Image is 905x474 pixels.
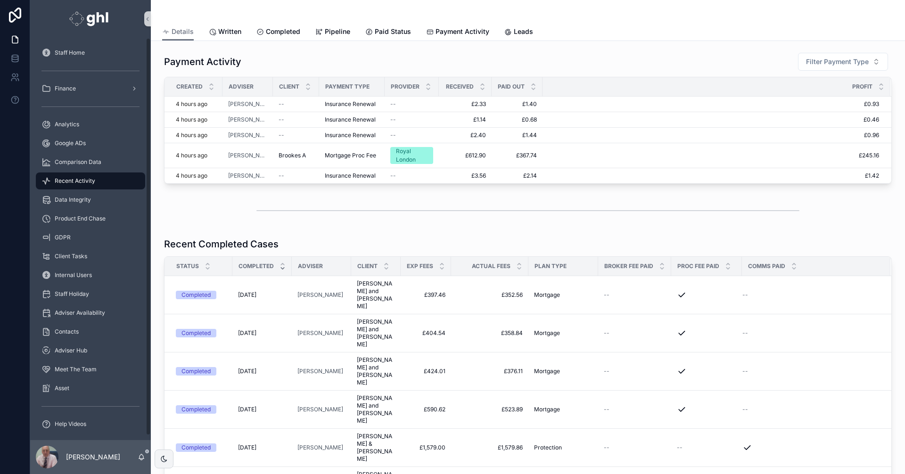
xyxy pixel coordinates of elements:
span: -- [390,100,396,108]
span: -- [390,131,396,139]
span: Staff Holiday [55,290,89,298]
a: Insurance Renewal [325,116,379,123]
span: Google ADs [55,139,86,147]
a: £612.90 [444,152,486,159]
span: Insurance Renewal [325,116,376,123]
span: Plan Type [535,262,567,270]
span: -- [604,329,609,337]
a: Completed [176,329,227,337]
span: -- [604,368,609,375]
a: [DATE] [238,406,286,413]
a: [PERSON_NAME] [297,291,343,299]
a: Royal London [390,147,433,164]
a: £1,579.00 [406,444,445,451]
a: Brookes A [279,152,313,159]
span: Client Tasks [55,253,87,260]
a: £2.33 [444,100,486,108]
a: Contacts [36,323,145,340]
a: [PERSON_NAME] and [PERSON_NAME] [357,394,395,425]
a: Completed [176,291,227,299]
span: Payment Type [325,83,370,90]
span: £1.44 [497,131,537,139]
a: Help Videos [36,416,145,433]
a: -- [390,172,433,180]
div: Completed [181,291,211,299]
span: Data Integrity [55,196,91,204]
a: Paid Status [365,23,411,42]
a: [DATE] [238,329,286,337]
a: Staff Holiday [36,286,145,302]
a: -- [742,368,879,375]
a: [PERSON_NAME] [297,444,343,451]
span: -- [742,406,748,413]
span: -- [279,100,284,108]
a: 4 hours ago [176,152,217,159]
a: £1.40 [497,100,537,108]
a: 4 hours ago [176,116,217,123]
a: £424.01 [406,368,445,375]
a: [PERSON_NAME] [228,152,267,159]
a: [DATE] [238,291,286,299]
a: [DATE] [238,444,286,451]
a: Mortgage [534,406,592,413]
a: -- [604,368,666,375]
a: -- [742,329,879,337]
div: Royal London [396,147,428,164]
span: £367.74 [497,152,537,159]
span: Filter Payment Type [806,57,869,66]
p: 4 hours ago [176,100,207,108]
a: £0.46 [543,116,879,123]
div: Completed [181,329,211,337]
a: Pipeline [315,23,350,42]
span: Broker Fee Paid [604,262,653,270]
span: -- [390,172,396,180]
a: -- [604,291,666,299]
span: Paid Status [375,27,411,36]
a: [PERSON_NAME] [297,329,343,337]
span: £2.40 [444,131,486,139]
img: App logo [69,11,111,26]
div: Completed [181,405,211,414]
p: 4 hours ago [176,131,207,139]
span: Payment Activity [436,27,489,36]
span: Adviser [229,83,254,90]
a: £358.84 [457,329,523,337]
a: £0.93 [543,100,879,108]
span: Mortgage [534,368,560,375]
a: Completed [256,23,300,42]
a: Data Integrity [36,191,145,208]
span: -- [279,131,284,139]
a: -- [604,406,666,413]
span: -- [604,291,609,299]
span: -- [742,291,748,299]
span: £523.89 [457,406,523,413]
span: [DATE] [238,406,256,413]
a: £397.46 [406,291,445,299]
a: [PERSON_NAME] [297,368,343,375]
span: -- [742,329,748,337]
span: Provider [391,83,420,90]
span: [DATE] [238,291,256,299]
span: Insurance Renewal [325,172,376,180]
span: £404.54 [406,329,445,337]
a: [PERSON_NAME] [228,100,267,108]
span: £3.56 [444,172,486,180]
a: -- [742,406,879,413]
a: GDPR [36,229,145,246]
span: £590.62 [406,406,445,413]
a: Completed [176,405,227,414]
span: £245.16 [543,152,879,159]
a: Insurance Renewal [325,172,379,180]
div: Completed [181,443,211,452]
span: Completed [266,27,300,36]
a: [PERSON_NAME] [228,131,267,139]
